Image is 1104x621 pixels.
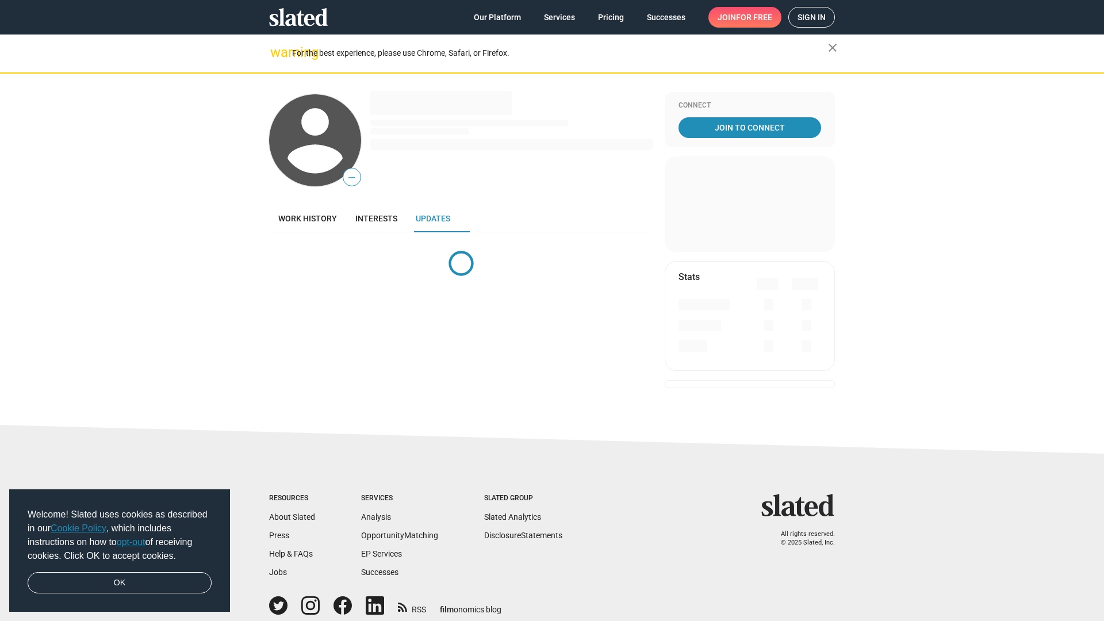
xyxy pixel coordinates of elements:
a: Pricing [589,7,633,28]
a: Our Platform [465,7,530,28]
div: cookieconsent [9,489,230,612]
span: Join To Connect [681,117,819,138]
mat-icon: warning [270,45,284,59]
span: Our Platform [474,7,521,28]
a: Press [269,531,289,540]
a: dismiss cookie message [28,572,212,594]
a: Updates [407,205,459,232]
a: Work history [269,205,346,232]
div: Services [361,494,438,503]
a: opt-out [117,537,145,547]
span: Updates [416,214,450,223]
a: Joinfor free [708,7,781,28]
a: Interests [346,205,407,232]
span: Successes [647,7,685,28]
a: OpportunityMatching [361,531,438,540]
span: Welcome! Slated uses cookies as described in our , which includes instructions on how to of recei... [28,508,212,563]
span: Join [718,7,772,28]
div: Resources [269,494,315,503]
a: Help & FAQs [269,549,313,558]
a: Jobs [269,568,287,577]
a: Slated Analytics [484,512,541,522]
span: Work history [278,214,337,223]
span: — [343,170,361,185]
span: Pricing [598,7,624,28]
a: EP Services [361,549,402,558]
a: Join To Connect [678,117,821,138]
span: Interests [355,214,397,223]
div: For the best experience, please use Chrome, Safari, or Firefox. [292,45,828,61]
span: film [440,605,454,614]
a: Successes [361,568,398,577]
div: Connect [678,101,821,110]
a: About Slated [269,512,315,522]
span: for free [736,7,772,28]
a: Services [535,7,584,28]
span: Services [544,7,575,28]
a: Analysis [361,512,391,522]
p: All rights reserved. © 2025 Slated, Inc. [769,530,835,547]
mat-card-title: Stats [678,271,700,283]
mat-icon: close [826,41,839,55]
a: DisclosureStatements [484,531,562,540]
a: RSS [398,597,426,615]
a: Successes [638,7,695,28]
div: Slated Group [484,494,562,503]
span: Sign in [798,7,826,27]
a: Cookie Policy [51,523,106,533]
a: Sign in [788,7,835,28]
a: filmonomics blog [440,595,501,615]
